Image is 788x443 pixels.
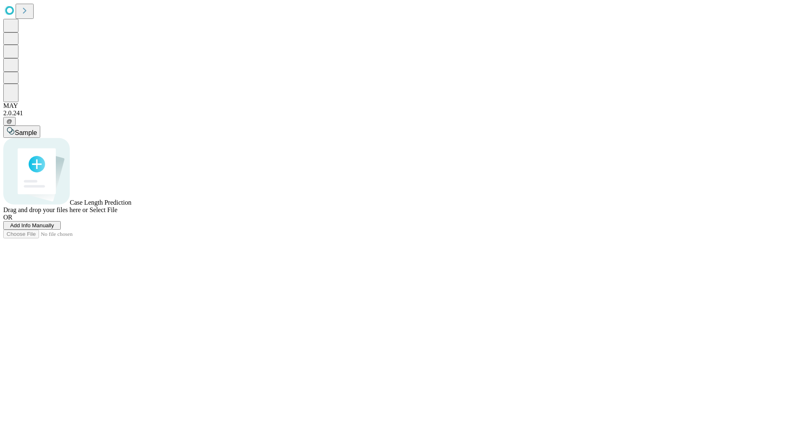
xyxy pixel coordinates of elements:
span: Drag and drop your files here or [3,206,88,213]
button: @ [3,117,16,126]
span: Select File [89,206,117,213]
button: Sample [3,126,40,138]
div: MAY [3,102,785,110]
span: Case Length Prediction [70,199,131,206]
span: Add Info Manually [10,222,54,228]
span: OR [3,214,12,221]
span: Sample [15,129,37,136]
div: 2.0.241 [3,110,785,117]
span: @ [7,118,12,124]
button: Add Info Manually [3,221,61,230]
